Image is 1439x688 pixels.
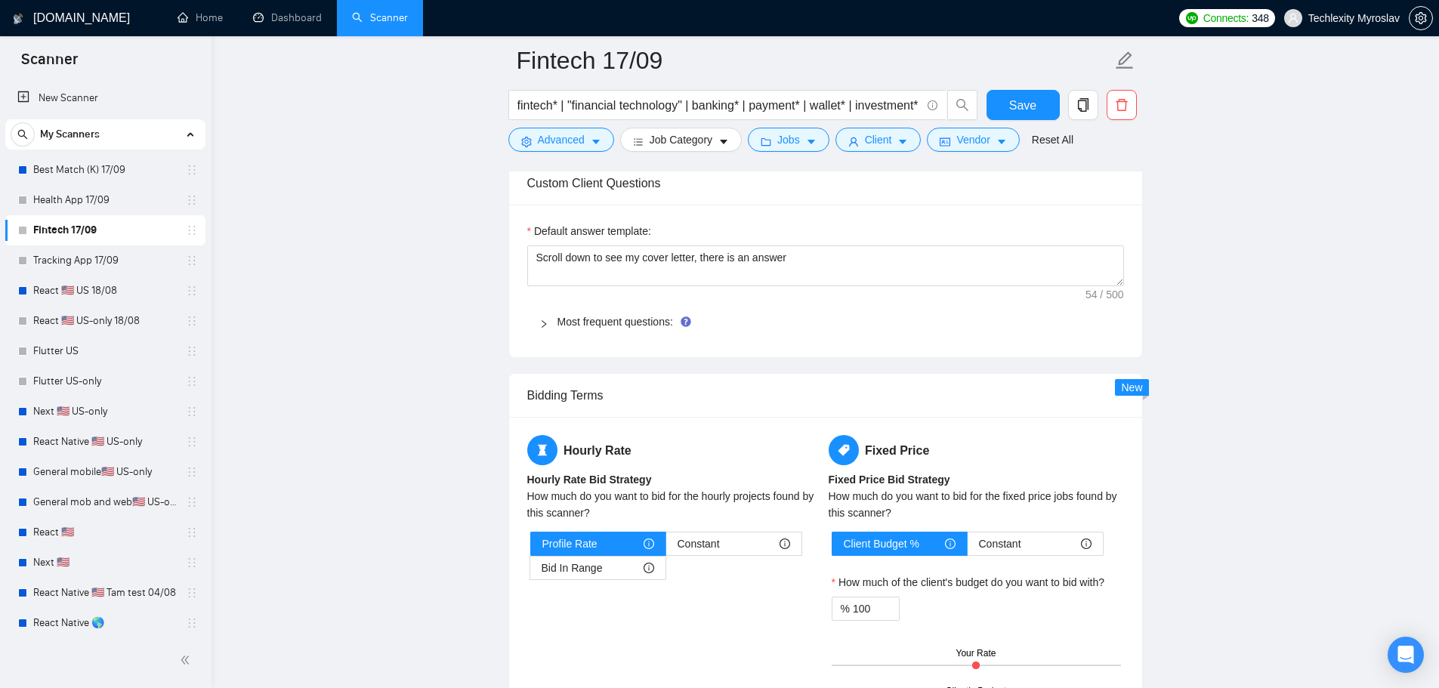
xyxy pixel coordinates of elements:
a: Health App 17/09 [33,185,177,215]
a: React 🇺🇸 US-only 18/08 [33,306,177,336]
b: Hourly Rate Bid Strategy [527,474,652,486]
img: upwork-logo.png [1186,12,1198,24]
span: New [1121,381,1142,393]
a: Reset All [1032,131,1073,148]
div: Bidding Terms [527,374,1124,417]
span: search [948,98,977,112]
span: holder [186,375,198,387]
span: setting [1410,12,1432,24]
span: holder [186,406,198,418]
span: holder [186,526,198,538]
button: settingAdvancedcaret-down [508,128,614,152]
a: New Scanner [17,83,193,113]
span: Scanner [9,48,90,80]
span: Vendor [956,131,990,148]
span: My Scanners [40,119,100,150]
h5: Fixed Price [829,435,1124,465]
a: General mob and web🇺🇸 US-only - to be done [33,487,177,517]
span: info-circle [928,100,937,110]
span: info-circle [1081,538,1092,549]
span: idcard [940,136,950,147]
span: holder [186,617,198,629]
label: How much of the client's budget do you want to bid with? [832,574,1105,591]
span: double-left [180,653,195,668]
span: caret-down [996,136,1007,147]
span: caret-down [806,136,817,147]
div: How much do you want to bid for the hourly projects found by this scanner? [527,488,823,521]
span: holder [186,315,198,327]
a: Flutter US [33,336,177,366]
span: holder [186,164,198,176]
a: dashboardDashboard [253,11,322,24]
span: setting [521,136,532,147]
b: Fixed Price Bid Strategy [829,474,950,486]
span: info-circle [644,538,654,549]
span: tag [829,435,859,465]
span: Connects: [1203,10,1249,26]
div: Tooltip anchor [679,315,693,329]
span: Constant [979,532,1021,555]
span: caret-down [718,136,729,147]
span: Profile Rate [542,532,598,555]
span: holder [186,224,198,236]
div: Custom Client Questions [527,162,1124,205]
a: React 🇺🇸 US 18/08 [33,276,177,306]
span: Bid In Range [542,557,603,579]
span: info-circle [945,538,956,549]
span: holder [186,436,198,448]
input: How much of the client's budget do you want to bid with? [853,597,899,620]
span: holder [186,587,198,599]
textarea: Default answer template: [527,245,1124,286]
input: Scanner name... [517,42,1112,79]
a: searchScanner [352,11,408,24]
span: Client [865,131,892,148]
span: Constant [678,532,720,555]
button: idcardVendorcaret-down [927,128,1019,152]
span: folder [761,136,771,147]
button: copy [1068,90,1098,120]
a: homeHome [178,11,223,24]
button: search [11,122,35,147]
span: 348 [1252,10,1268,26]
span: copy [1069,98,1098,112]
a: React 🇺🇸 [33,517,177,548]
a: General mobile🇺🇸 US-only [33,457,177,487]
span: holder [186,345,198,357]
label: Default answer template: [527,223,651,239]
li: New Scanner [5,83,205,113]
span: Save [1009,96,1036,115]
span: holder [186,194,198,206]
span: user [848,136,859,147]
span: holder [186,285,198,297]
button: folderJobscaret-down [748,128,829,152]
span: caret-down [591,136,601,147]
a: Most frequent questions: [557,316,673,328]
button: userClientcaret-down [835,128,922,152]
a: Next 🇺🇸 US-only [33,396,177,427]
span: user [1288,13,1298,23]
span: edit [1115,51,1135,70]
a: React Native 🇺🇸 US-only [33,427,177,457]
button: delete [1107,90,1137,120]
div: How much do you want to bid for the fixed price jobs found by this scanner? [829,488,1124,521]
div: Most frequent questions: [527,304,1124,339]
span: holder [186,496,198,508]
span: holder [186,466,198,478]
span: holder [186,557,198,569]
div: Open Intercom Messenger [1388,637,1424,673]
h5: Hourly Rate [527,435,823,465]
span: info-circle [780,538,790,549]
button: search [947,90,977,120]
span: Client Budget % [844,532,919,555]
a: setting [1409,12,1433,24]
input: Search Freelance Jobs... [517,96,921,115]
span: Jobs [777,131,800,148]
button: barsJob Categorycaret-down [620,128,742,152]
img: logo [13,7,23,31]
a: Next 🇺🇸 [33,548,177,578]
a: Flutter US-only [33,366,177,396]
span: right [539,319,548,329]
span: info-circle [644,563,654,573]
span: caret-down [897,136,908,147]
div: Your Rate [956,646,996,661]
